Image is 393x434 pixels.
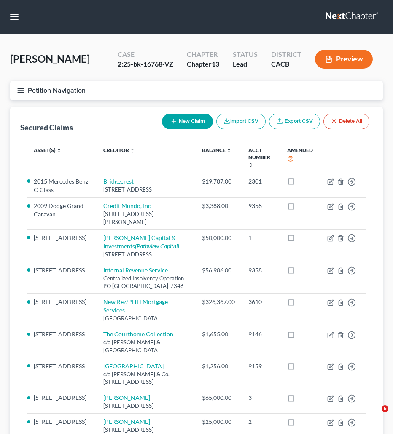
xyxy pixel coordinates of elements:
[323,114,369,129] button: Delete All
[57,148,62,153] i: unfold_more
[248,234,273,242] div: 1
[202,418,235,426] div: $25,000.00
[202,394,235,402] div: $65,000.00
[271,50,301,59] div: District
[103,370,188,386] div: c/o [PERSON_NAME] & Co. [STREET_ADDRESS]
[34,177,90,194] li: 2015 Mercedes Benz C-Class
[10,81,383,100] button: Petition Navigation
[103,330,173,338] a: The Courthome Collection
[248,394,273,402] div: 3
[248,330,273,338] div: 9146
[103,338,188,354] div: c/o [PERSON_NAME] & [GEOGRAPHIC_DATA]
[248,298,273,306] div: 3610
[187,50,219,59] div: Chapter
[162,114,213,129] button: New Claim
[233,59,258,69] div: Lead
[202,298,235,306] div: $326,367.00
[103,314,188,322] div: [GEOGRAPHIC_DATA]
[135,242,179,250] i: (Pathview Capital)
[103,362,164,370] a: [GEOGRAPHIC_DATA]
[216,114,266,129] button: Import CSV
[280,142,320,173] th: Amended
[103,274,188,290] div: Centralized Insolvency Operation PO [GEOGRAPHIC_DATA]-7346
[248,266,273,274] div: 9358
[34,202,90,218] li: 2009 Dodge Grand Caravan
[34,362,90,370] li: [STREET_ADDRESS]
[34,330,90,338] li: [STREET_ADDRESS]
[202,362,235,370] div: $1,256.00
[34,298,90,306] li: [STREET_ADDRESS]
[269,114,320,129] a: Export CSV
[187,59,219,69] div: Chapter
[103,147,135,153] a: Creditor unfold_more
[248,362,273,370] div: 9159
[103,418,150,425] a: [PERSON_NAME]
[382,405,388,412] span: 6
[34,147,62,153] a: Asset(s) unfold_more
[34,418,90,426] li: [STREET_ADDRESS]
[364,405,385,426] iframe: Intercom live chat
[248,418,273,426] div: 2
[271,59,301,69] div: CACB
[20,122,73,133] div: Secured Claims
[103,178,134,185] a: Bridgecrest
[248,177,273,186] div: 2301
[226,148,231,153] i: unfold_more
[103,266,168,274] a: Internal Revenue Service
[202,330,235,338] div: $1,655.00
[202,266,235,274] div: $56,986.00
[315,50,373,69] button: Preview
[202,234,235,242] div: $50,000.00
[103,394,150,401] a: [PERSON_NAME]
[34,266,90,274] li: [STREET_ADDRESS]
[118,59,173,69] div: 2:25-bk-16768-VZ
[118,50,173,59] div: Case
[103,402,188,410] div: [STREET_ADDRESS]
[202,147,231,153] a: Balance unfold_more
[103,202,151,209] a: Credit Mundo, Inc
[248,202,273,210] div: 9358
[130,148,135,153] i: unfold_more
[103,298,168,314] a: New Rez/PHH Mortgage Services
[34,234,90,242] li: [STREET_ADDRESS]
[103,426,188,434] div: [STREET_ADDRESS]
[103,250,188,258] div: [STREET_ADDRESS]
[248,162,253,168] i: unfold_more
[103,210,188,226] div: [STREET_ADDRESS][PERSON_NAME]
[103,234,179,250] a: [PERSON_NAME] Capital & Investments(Pathview Capital)
[103,186,188,194] div: [STREET_ADDRESS]
[202,202,235,210] div: $3,388.00
[233,50,258,59] div: Status
[10,53,90,65] span: [PERSON_NAME]
[212,60,219,68] span: 13
[34,394,90,402] li: [STREET_ADDRESS]
[248,147,270,168] a: Acct Number unfold_more
[202,177,235,186] div: $19,787.00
